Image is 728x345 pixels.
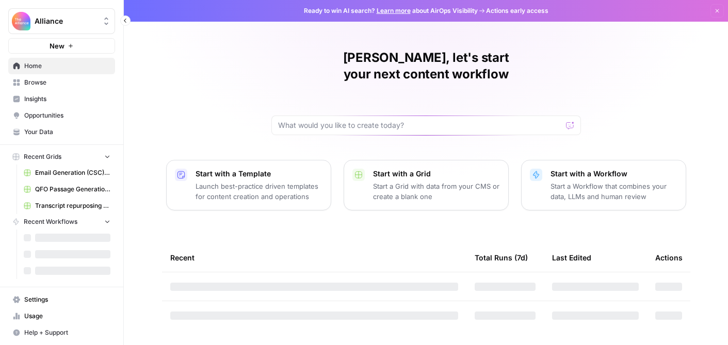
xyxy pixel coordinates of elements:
p: Start with a Grid [373,169,500,179]
a: Home [8,58,115,74]
h1: [PERSON_NAME], let's start your next content workflow [271,50,581,83]
span: Email Generation (CSC) Grid [35,168,110,177]
p: Start a Workflow that combines your data, LLMs and human review [551,181,677,202]
p: Start with a Template [196,169,322,179]
p: Start with a Workflow [551,169,677,179]
a: Insights [8,91,115,107]
span: Settings [24,295,110,304]
a: Learn more [377,7,411,14]
a: Browse [8,74,115,91]
p: Launch best-practice driven templates for content creation and operations [196,181,322,202]
div: Total Runs (7d) [475,243,528,272]
a: Your Data [8,124,115,140]
a: Usage [8,308,115,324]
button: Workspace: Alliance [8,8,115,34]
button: Start with a WorkflowStart a Workflow that combines your data, LLMs and human review [521,160,686,210]
button: Start with a GridStart a Grid with data from your CMS or create a blank one [344,160,509,210]
button: New [8,38,115,54]
div: Last Edited [552,243,591,272]
span: Actions early access [486,6,548,15]
span: Alliance [35,16,97,26]
span: Recent Workflows [24,217,77,226]
span: Home [24,61,110,71]
button: Help + Support [8,324,115,341]
span: Opportunities [24,111,110,120]
span: New [50,41,64,51]
span: Your Data [24,127,110,137]
div: Actions [655,243,683,272]
span: Recent Grids [24,152,61,161]
button: Recent Workflows [8,214,115,229]
p: Start a Grid with data from your CMS or create a blank one [373,181,500,202]
button: Start with a TemplateLaunch best-practice driven templates for content creation and operations [166,160,331,210]
input: What would you like to create today? [278,120,562,130]
span: Help + Support [24,328,110,337]
a: Email Generation (CSC) Grid [19,165,115,181]
a: Transcript repurposing Grid [19,198,115,214]
span: Usage [24,311,110,321]
img: Alliance Logo [12,12,30,30]
span: QFO Passage Generation Grid (CSC) [35,185,110,194]
span: Transcript repurposing Grid [35,201,110,210]
div: Recent [170,243,458,272]
button: Recent Grids [8,149,115,165]
span: Ready to win AI search? about AirOps Visibility [304,6,478,15]
span: Browse [24,78,110,87]
a: Settings [8,291,115,308]
a: Opportunities [8,107,115,124]
a: QFO Passage Generation Grid (CSC) [19,181,115,198]
span: Insights [24,94,110,104]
